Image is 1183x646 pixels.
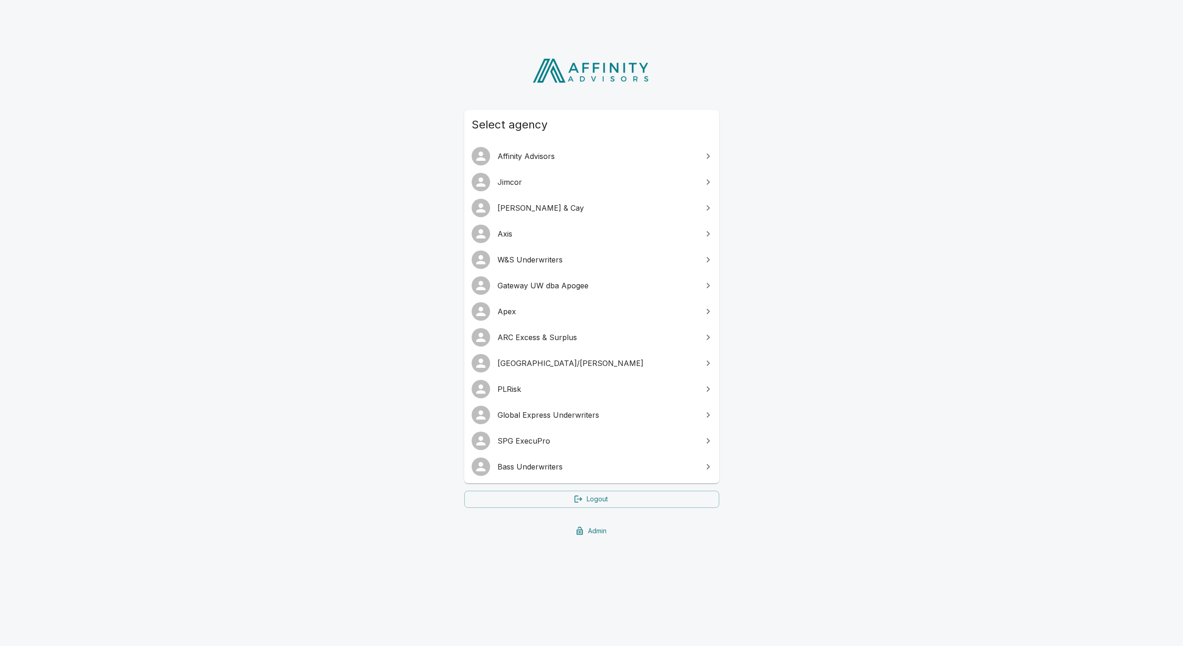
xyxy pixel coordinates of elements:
a: Gateway UW dba Apogee [464,273,719,299]
span: Bass Underwriters [497,461,697,472]
span: W&S Underwriters [497,254,697,265]
a: [PERSON_NAME] & Cay [464,195,719,221]
span: SPG ExecuPro [497,435,697,446]
span: [GEOGRAPHIC_DATA]/[PERSON_NAME] [497,358,697,369]
a: W&S Underwriters [464,247,719,273]
span: PLRisk [497,384,697,395]
a: Global Express Underwriters [464,402,719,428]
span: [PERSON_NAME] & Cay [497,202,697,213]
span: Affinity Advisors [497,151,697,162]
span: Jimcor [497,177,697,188]
a: SPG ExecuPro [464,428,719,454]
span: Gateway UW dba Apogee [497,280,697,291]
a: Logout [464,491,719,508]
img: Affinity Advisors Logo [525,55,658,86]
a: Admin [464,523,719,540]
a: Affinity Advisors [464,143,719,169]
a: Axis [464,221,719,247]
a: Bass Underwriters [464,454,719,480]
span: Apex [497,306,697,317]
span: ARC Excess & Surplus [497,332,697,343]
span: Select agency [472,117,712,132]
a: Apex [464,299,719,324]
span: Axis [497,228,697,239]
a: PLRisk [464,376,719,402]
a: [GEOGRAPHIC_DATA]/[PERSON_NAME] [464,350,719,376]
span: Global Express Underwriters [497,409,697,421]
a: ARC Excess & Surplus [464,324,719,350]
a: Jimcor [464,169,719,195]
